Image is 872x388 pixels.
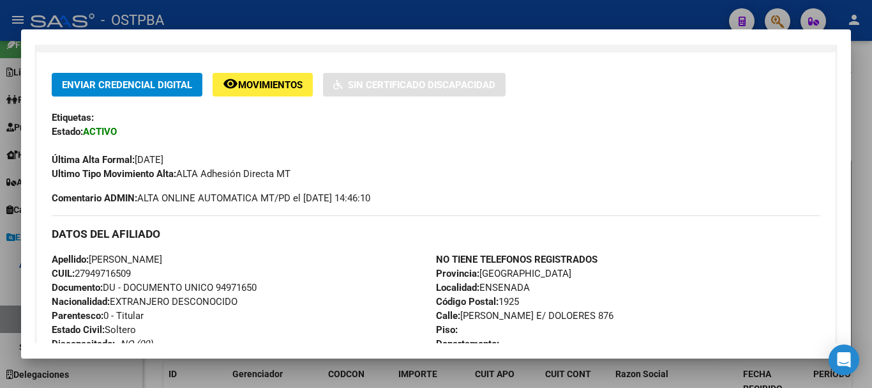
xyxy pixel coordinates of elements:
strong: Estado: [52,126,83,137]
button: Enviar Credencial Digital [52,73,202,97]
button: Movimientos [213,73,313,97]
strong: Provincia: [436,268,479,279]
span: Sin Certificado Discapacidad [348,79,495,91]
strong: Departamento: [436,338,499,350]
strong: Documento: [52,282,103,293]
mat-icon: remove_red_eye [223,76,238,91]
strong: Discapacitado: [52,338,115,350]
span: ALTA Adhesión Directa MT [52,168,290,180]
span: ENSENADA [436,282,530,293]
span: ALTA ONLINE AUTOMATICA MT/PD el [DATE] 14:46:10 [52,191,370,205]
span: [PERSON_NAME] E/ DOLOERES 876 [436,310,613,322]
strong: Apellido: [52,254,89,265]
span: Soltero [52,324,136,336]
i: NO (00) [120,338,153,350]
strong: Nacionalidad: [52,296,110,307]
strong: Etiquetas: [52,112,94,123]
strong: Ultimo Tipo Movimiento Alta: [52,168,176,180]
span: 1925 [436,296,519,307]
strong: Comentario ADMIN: [52,192,137,204]
strong: Localidad: [436,282,479,293]
strong: Estado Civil: [52,324,105,336]
strong: Última Alta Formal: [52,154,135,166]
span: [DATE] [52,154,163,166]
strong: Piso: [436,324,458,336]
span: Enviar Credencial Digital [62,79,192,91]
strong: ACTIVO [83,126,117,137]
strong: Calle: [436,310,460,322]
span: 0 - Titular [52,310,144,322]
strong: NO TIENE TELEFONOS REGISTRADOS [436,254,598,265]
strong: CUIL: [52,268,75,279]
span: EXTRANJERO DESCONOCIDO [52,296,237,307]
h3: DATOS DEL AFILIADO [52,227,820,241]
div: Open Intercom Messenger [829,345,859,375]
strong: Parentesco: [52,310,103,322]
span: 27949716509 [52,268,131,279]
button: Sin Certificado Discapacidad [323,73,506,97]
span: [PERSON_NAME] [52,254,162,265]
span: [GEOGRAPHIC_DATA] [436,268,571,279]
strong: Código Postal: [436,296,499,307]
span: DU - DOCUMENTO UNICO 94971650 [52,282,257,293]
span: Movimientos [238,79,303,91]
